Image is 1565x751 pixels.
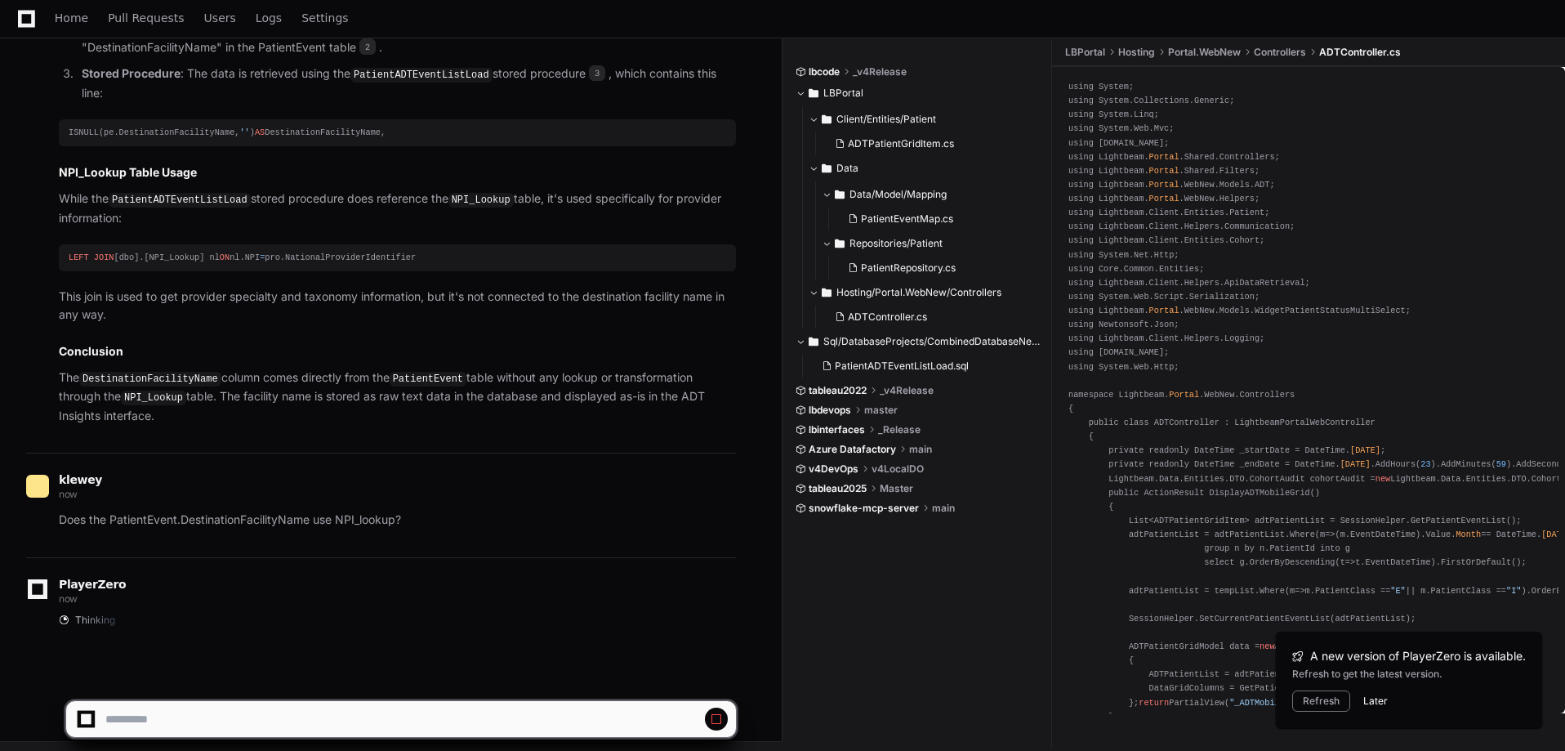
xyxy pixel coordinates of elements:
[1149,152,1179,162] span: Portal
[861,212,953,226] span: PatientEventMap.cs
[822,181,1040,208] button: Data/Model/Mapping
[809,279,1040,306] button: Hosting/Portal.WebNew/Controllers
[809,502,919,515] span: snowflake-mcp-server
[880,384,934,397] span: _v4Release
[848,311,927,324] span: ADTController.cs
[836,113,936,126] span: Client/Entities/Patient
[849,188,947,201] span: Data/Model/Mapping
[822,110,832,129] svg: Directory
[1169,390,1199,400] span: Portal
[828,306,1030,329] button: ADTController.cs
[59,288,736,325] p: This join is used to get provider specialty and taxonomy information, but it's not connected to t...
[59,488,78,500] span: now
[809,404,851,417] span: lbdevops
[1340,557,1356,567] span: =>
[841,208,1030,230] button: PatientEventMap.cs
[848,137,954,150] span: ADTPatientGridItem.cs
[809,423,865,436] span: lbinterfaces
[59,343,736,360] h2: Conclusion
[75,614,115,627] span: Thinking
[828,132,1030,155] button: ADTPatientGridItem.cs
[878,423,921,436] span: _Release
[809,106,1040,132] button: Client/Entities/Patient
[1168,46,1241,59] span: Portal.WebNew
[835,234,845,253] svg: Directory
[1260,641,1274,651] span: new
[1420,459,1430,469] span: 23
[872,463,924,476] span: v4LocalDO
[59,473,102,486] span: klewey
[1319,46,1401,59] span: ADTController.cs
[69,251,726,265] div: [dbo].[NPI_Lookup] nl nl.NPI pro.NationalProviderIdentifier
[809,83,818,103] svg: Directory
[69,253,89,262] span: LEFT
[1363,695,1388,708] button: Later
[260,253,265,262] span: =
[1350,445,1380,455] span: [DATE]
[1149,194,1179,203] span: Portal
[861,262,956,275] span: PatientRepository.cs
[809,65,840,78] span: lbcode
[1149,306,1179,315] span: Portal
[809,384,867,397] span: tableau2022
[82,65,736,102] p: : The data is retrieved using the stored procedure , which contains this line:
[59,579,126,589] span: PlayerZero
[82,66,181,80] strong: Stored Procedure
[1149,166,1179,176] span: Portal
[836,162,858,175] span: Data
[809,443,896,456] span: Azure Datafactory
[59,369,736,426] p: The column comes directly from the table without any lookup or transformation through the table. ...
[59,511,736,530] p: Does the PatientEvent.DestinationFacilityName use NPI_lookup?
[815,355,1030,378] button: PatientADTEventListLoad.sql
[239,127,249,137] span: ''
[255,127,265,137] span: AS
[880,482,913,495] span: Master
[109,193,251,208] code: PatientADTEventListLoad
[849,237,943,250] span: Repositories/Patient
[204,13,236,23] span: Users
[256,13,282,23] span: Logs
[1456,530,1481,539] span: Month
[350,68,493,83] code: PatientADTEventListLoad
[1149,180,1179,190] span: Portal
[121,391,186,405] code: NPI_Lookup
[823,87,863,100] span: LBPortal
[589,65,605,82] span: 3
[932,502,955,515] span: main
[796,80,1040,106] button: LBPortal
[835,185,845,204] svg: Directory
[1118,46,1155,59] span: Hosting
[1376,474,1390,484] span: new
[1254,46,1306,59] span: Controllers
[59,592,78,605] span: now
[809,463,858,476] span: v4DevOps
[909,443,932,456] span: main
[1290,586,1295,596] span: m
[809,482,867,495] span: tableau2025
[809,155,1040,181] button: Data
[1390,586,1405,596] span: "E"
[69,126,726,140] div: ISNULL(pe.DestinationFacilityName, ) DestinationFacilityName,
[1292,691,1350,712] button: Refresh
[836,286,1001,299] span: Hosting/Portal.WebNew/Controllers
[108,13,184,23] span: Pull Requests
[59,164,736,181] h2: NPI_Lookup Table Usage
[823,335,1040,348] span: Sql/DatabaseProjects/CombinedDatabaseNew/transactional/dbo/Stored Procedures
[79,372,221,387] code: DestinationFacilityName
[809,332,818,351] svg: Directory
[359,38,376,55] span: 2
[1292,668,1526,681] div: Refresh to get the latest version.
[59,190,736,227] p: While the stored procedure does reference the table, it's used specifically for provider informat...
[1496,459,1506,469] span: 59
[796,329,1040,355] button: Sql/DatabaseProjects/CombinedDatabaseNew/transactional/dbo/Stored Procedures
[822,159,832,178] svg: Directory
[1065,46,1105,59] span: LBPortal
[822,283,832,302] svg: Directory
[94,253,114,262] span: JOIN
[864,404,898,417] span: master
[1506,586,1521,596] span: "I"
[301,13,348,23] span: Settings
[390,372,466,387] code: PatientEvent
[1320,530,1335,539] span: =>
[841,257,1030,279] button: PatientRepository.cs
